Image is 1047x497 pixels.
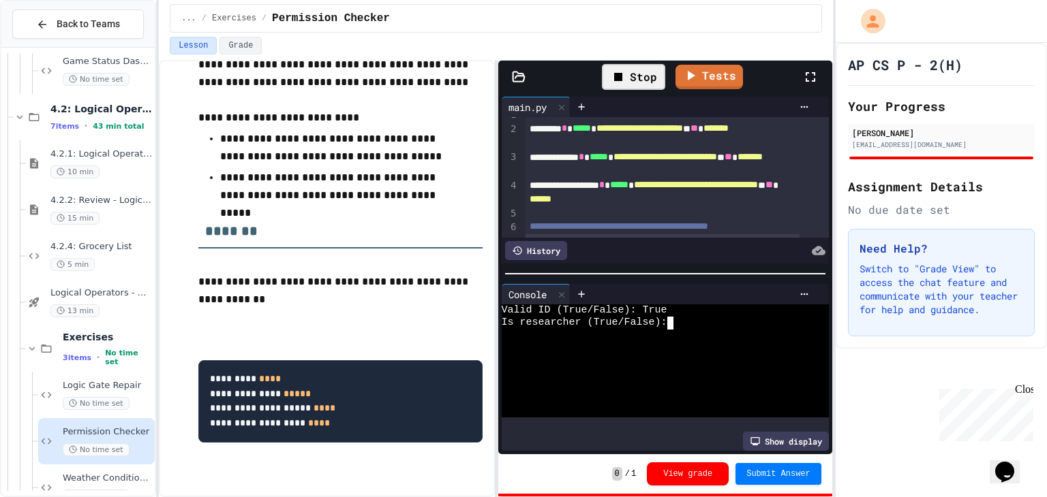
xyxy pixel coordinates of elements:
span: Logical Operators - Quiz [50,287,152,299]
div: No due date set [848,202,1035,218]
span: • [97,352,100,363]
div: [EMAIL_ADDRESS][DOMAIN_NAME] [852,140,1031,150]
span: Back to Teams [57,17,120,31]
span: / [202,13,207,24]
div: Show display [743,432,829,451]
span: Weather Conditions Checker [63,472,152,484]
h2: Your Progress [848,97,1035,116]
span: 7 items [50,122,79,131]
span: Game Status Dashboard [63,56,152,67]
div: main.py [502,100,553,114]
span: Logic Gate Repair [63,380,152,391]
span: 5 min [50,258,95,271]
span: Valid ID (True/False): True [502,304,667,317]
span: 4.2.1: Logical Operators [50,148,152,160]
span: 4.2: Logical Operators [50,103,152,115]
span: 0 [612,467,622,481]
span: Is researcher (True/False): [502,317,667,329]
a: Tests [676,65,743,89]
div: Console [502,284,571,304]
h3: Need Help? [860,240,1023,257]
button: Submit Answer [735,463,821,485]
iframe: chat widget [990,443,1033,483]
span: 13 min [50,304,100,317]
span: 15 min [50,212,100,225]
div: 3 [502,150,519,179]
span: • [85,121,87,131]
span: Exercises [212,13,256,24]
span: ... [181,13,196,24]
div: My Account [847,5,889,37]
div: main.py [502,97,571,117]
span: 10 min [50,165,100,178]
span: 43 min total [93,122,144,131]
div: Chat with us now!Close [5,5,94,86]
span: 3 items [63,353,91,362]
div: 6 [502,221,519,249]
button: View grade [647,462,729,485]
div: Stop [602,64,665,90]
span: No time set [63,443,130,456]
div: 5 [502,207,519,221]
button: Lesson [170,37,217,54]
h2: Assignment Details [848,177,1035,196]
span: 1 [631,468,636,479]
span: / [262,13,267,24]
button: Grade [219,37,262,54]
div: [PERSON_NAME] [852,127,1031,139]
span: 4.2.2: Review - Logical Operators [50,195,152,206]
span: / [625,468,630,479]
button: Back to Teams [12,10,144,39]
iframe: chat widget [934,383,1033,441]
span: Exercises [63,331,152,343]
p: Switch to "Grade View" to access the chat feature and communicate with your teacher for help and ... [860,262,1023,317]
span: No time set [63,397,130,410]
h1: AP CS P - 2(H) [848,55,962,74]
div: History [505,241,567,260]
div: Console [502,287,553,302]
span: No time set [63,73,130,86]
span: No time set [105,349,152,366]
div: 4 [502,179,519,208]
div: 2 [502,123,519,151]
span: Permission Checker [272,10,390,27]
span: Permission Checker [63,426,152,438]
span: 4.2.4: Grocery List [50,241,152,253]
span: Submit Answer [746,468,810,479]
